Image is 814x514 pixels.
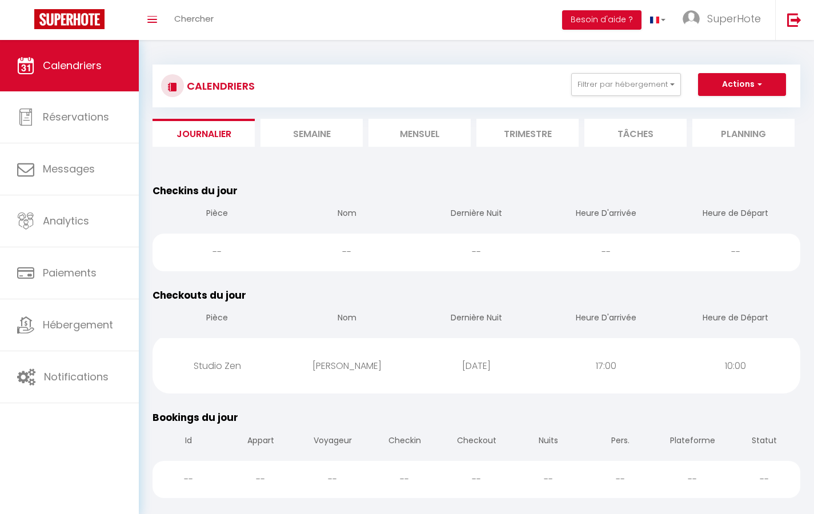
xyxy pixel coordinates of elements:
[282,347,412,384] div: [PERSON_NAME]
[683,10,700,27] img: ...
[440,425,512,458] th: Checkout
[368,119,471,147] li: Mensuel
[153,411,238,424] span: Bookings du jour
[282,234,412,271] div: --
[368,425,440,458] th: Checkin
[296,425,368,458] th: Voyageur
[153,461,224,498] div: --
[224,425,296,458] th: Appart
[584,119,687,147] li: Tâches
[153,347,282,384] div: Studio Zen
[571,73,681,96] button: Filtrer par hébergement
[412,234,542,271] div: --
[584,425,656,458] th: Pers.
[44,370,109,384] span: Notifications
[368,461,440,498] div: --
[260,119,363,147] li: Semaine
[787,13,801,27] img: logout
[153,288,246,302] span: Checkouts du jour
[562,10,641,30] button: Besoin d'aide ?
[153,425,224,458] th: Id
[728,425,800,458] th: Statut
[43,58,102,73] span: Calendriers
[153,119,255,147] li: Journalier
[153,198,282,231] th: Pièce
[671,234,800,271] div: --
[728,461,800,498] div: --
[512,461,584,498] div: --
[282,198,412,231] th: Nom
[174,13,214,25] span: Chercher
[296,461,368,498] div: --
[43,110,109,124] span: Réservations
[671,303,800,335] th: Heure de Départ
[512,425,584,458] th: Nuits
[282,303,412,335] th: Nom
[476,119,579,147] li: Trimestre
[43,266,97,280] span: Paiements
[43,214,89,228] span: Analytics
[541,303,671,335] th: Heure D'arrivée
[224,461,296,498] div: --
[9,5,43,39] button: Ouvrir le widget de chat LiveChat
[692,119,795,147] li: Planning
[656,425,728,458] th: Plateforme
[541,234,671,271] div: --
[153,234,282,271] div: --
[671,198,800,231] th: Heure de Départ
[184,73,255,99] h3: CALENDRIERS
[34,9,105,29] img: Super Booking
[656,461,728,498] div: --
[584,461,656,498] div: --
[440,461,512,498] div: --
[707,11,761,26] span: SuperHote
[153,184,238,198] span: Checkins du jour
[43,162,95,176] span: Messages
[671,347,800,384] div: 10:00
[541,347,671,384] div: 17:00
[153,303,282,335] th: Pièce
[43,318,113,332] span: Hébergement
[541,198,671,231] th: Heure D'arrivée
[412,303,542,335] th: Dernière Nuit
[412,347,542,384] div: [DATE]
[698,73,786,96] button: Actions
[412,198,542,231] th: Dernière Nuit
